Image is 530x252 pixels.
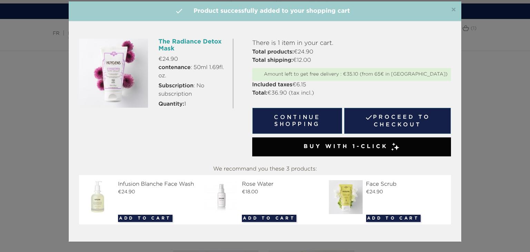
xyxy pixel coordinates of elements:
div: Amount left to get free delivery : €35.10 (from 65€ in [GEOGRAPHIC_DATA]) [256,71,448,77]
strong: Total products: [252,49,294,55]
button: Add to cart [118,215,173,222]
p: There is 1 item in your cart. [252,39,451,48]
strong: contenance [158,65,190,70]
div: €24.90 [81,188,201,196]
p: 1 [158,100,227,108]
button: Continue shopping [252,108,343,134]
strong: Total: [252,90,267,96]
p: €36.90 (tax incl.) [252,89,451,97]
span: : 50ml 1.69fl. oz. [158,64,227,80]
strong: Total shipping: [252,58,293,63]
strong: Subscription [158,83,194,89]
button: Close [451,6,456,14]
div: Face Scrub [329,180,449,188]
div: €24.90 [329,188,449,196]
button: Add to cart [242,215,296,222]
p: €12.00 [252,56,451,65]
span: × [451,6,456,14]
img: Infusion Blanche Face Wash [81,180,117,214]
span: : No subscription [158,82,227,98]
a: Proceed to checkout [344,108,451,134]
p: €24.90 [252,48,451,56]
strong: Quantity: [158,101,184,107]
strong: Included taxes [252,82,293,88]
h4: Product successfully added to your shopping cart [74,7,456,16]
img: Face Scrub [329,180,365,214]
div: Infusion Blanche Face Wash [81,180,201,188]
p: €24.90 [158,55,227,64]
div: Rose Water [205,180,325,188]
h6: The Radiance Detox Mask [158,39,227,52]
img: Rose Water [205,180,241,214]
div: €18.00 [205,188,325,196]
button: Add to cart [366,215,421,222]
i:  [175,7,183,15]
p: €6.15 [252,81,451,89]
div: We recommand you these 3 products: [79,163,451,175]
